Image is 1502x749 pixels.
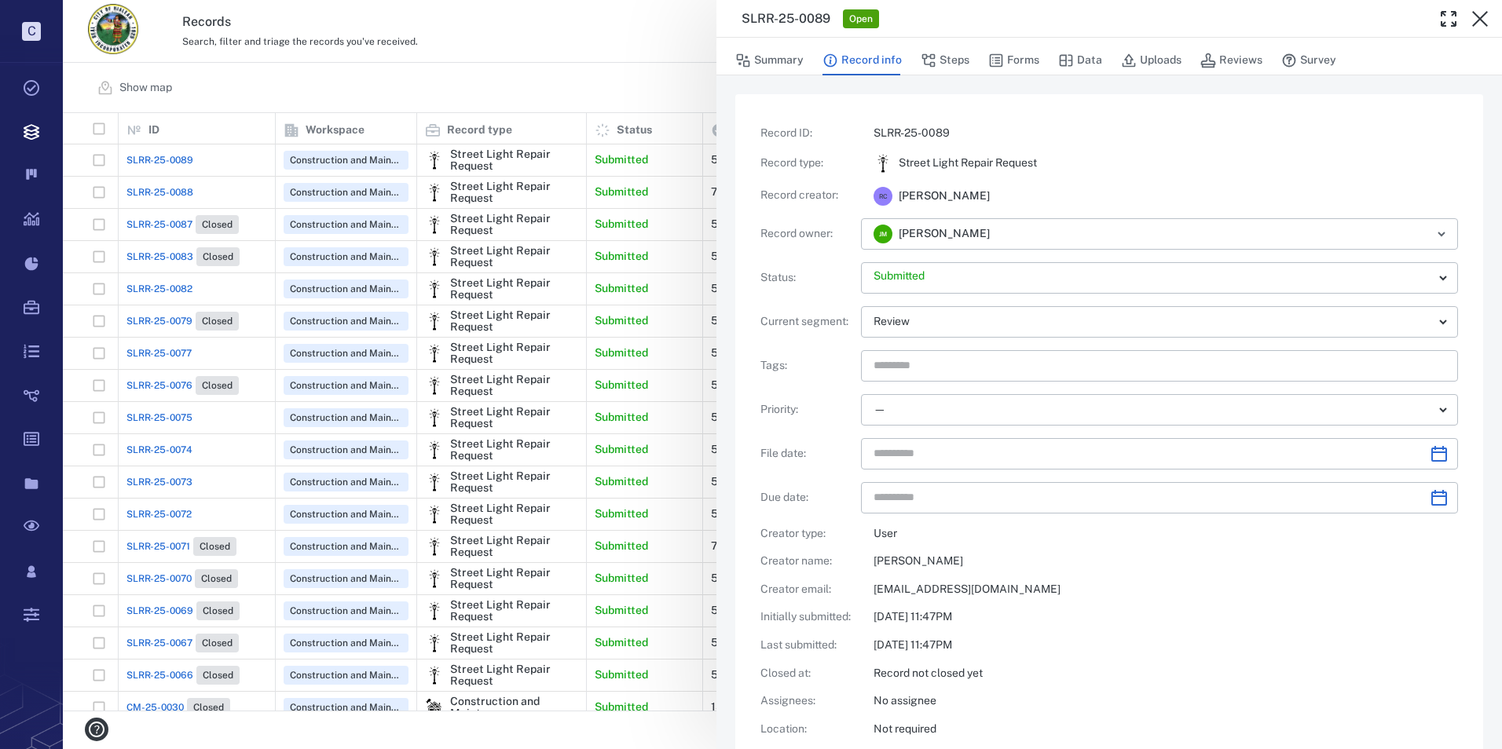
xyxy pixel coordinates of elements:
p: Priority : [760,402,855,418]
p: Record type : [760,155,855,171]
div: — [874,400,1433,418]
span: [PERSON_NAME] [899,226,990,242]
p: Initially submitted : [760,609,855,625]
button: Open [1431,223,1453,245]
p: Not required [874,722,1458,737]
div: R C [874,187,892,206]
button: Summary [735,46,804,75]
button: Steps [921,46,969,75]
button: Survey [1281,46,1336,75]
p: Current segment : [760,314,855,330]
p: Creator type : [760,526,855,542]
div: J M [874,225,892,243]
p: Tags : [760,358,855,374]
p: Submitted [874,269,1433,284]
p: Status : [760,270,855,286]
span: Open [846,13,876,26]
p: [DATE] 11:47PM [874,638,1458,653]
button: Uploads [1121,46,1181,75]
p: User [874,526,1458,542]
p: Creator email : [760,582,855,597]
p: SLRR-25-0089 [874,126,1458,141]
p: [PERSON_NAME] [874,554,1458,569]
p: Location : [760,722,855,737]
p: No assignee [874,693,1458,709]
p: [DATE] 11:47PM [874,609,1458,625]
span: Help [35,11,68,25]
button: Forms [988,46,1039,75]
p: Record ID : [760,126,855,141]
p: File date : [760,446,855,462]
img: icon Street Light Repair Request [874,154,892,173]
span: [PERSON_NAME] [899,188,990,204]
button: Choose date [1423,482,1455,513]
span: Review [874,315,910,327]
p: C [22,22,41,41]
p: [EMAIL_ADDRESS][DOMAIN_NAME] [874,582,1458,597]
p: Assignees : [760,693,855,709]
div: Street Light Repair Request [874,154,892,173]
p: Street Light Repair Request [899,155,1037,171]
button: Close [1464,3,1496,35]
p: Due date : [760,490,855,506]
p: Closed at : [760,666,855,681]
button: Reviews [1200,46,1262,75]
button: Choose date [1423,438,1455,469]
h3: SLRR-25-0089 [742,9,830,28]
button: Data [1058,46,1102,75]
p: Record owner : [760,226,855,242]
p: Creator name : [760,554,855,569]
p: Record not closed yet [874,666,1458,681]
button: Toggle Fullscreen [1433,3,1464,35]
p: Record creator : [760,188,855,203]
p: Last submitted : [760,638,855,653]
button: Record info [822,46,902,75]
